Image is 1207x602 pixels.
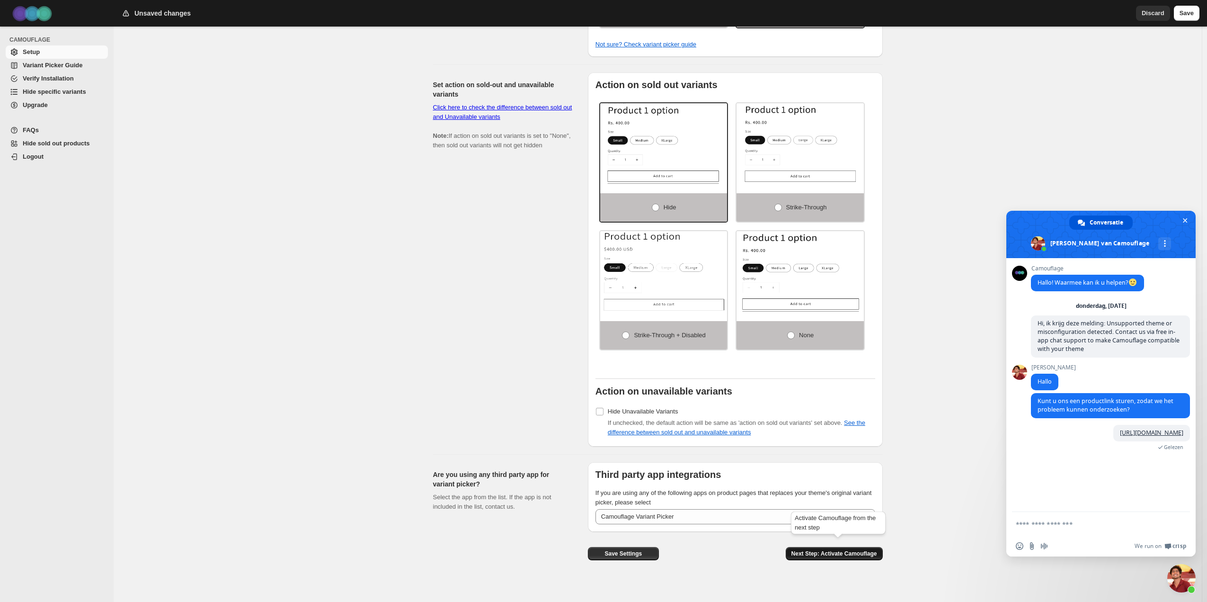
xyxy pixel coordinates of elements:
[134,9,191,18] h2: Unsaved changes
[634,332,705,339] span: Strike-through + Disabled
[600,231,728,312] img: Strike-through + Disabled
[1076,303,1127,309] div: donderdag, [DATE]
[6,45,108,59] a: Setup
[791,550,877,557] span: Next Step: Activate Camouflage
[799,332,814,339] span: None
[6,59,108,72] a: Variant Picker Guide
[737,103,864,184] img: Strike-through
[23,101,48,108] span: Upgrade
[1038,377,1052,386] span: Hallo
[6,85,108,99] a: Hide specific variants
[23,88,86,95] span: Hide specific variants
[600,103,728,184] img: Hide
[1158,237,1171,250] div: Meer kanalen
[6,99,108,112] a: Upgrade
[433,80,573,99] h2: Set action on sold-out and unavailable variants
[23,62,82,69] span: Variant Picker Guide
[6,137,108,150] a: Hide sold out products
[786,547,883,560] button: Next Step: Activate Camouflage
[595,386,732,396] b: Action on unavailable variants
[1038,397,1173,413] span: Kunt u ons een productlink sturen, zodat we het probleem kunnen onderzoeken?
[433,104,572,149] span: If action on sold out variants is set to "None", then sold out variants will not get hidden
[1038,279,1137,287] span: Hallo! Waarmee kan ik u helpen?
[23,126,39,134] span: FAQs
[1031,364,1076,371] span: [PERSON_NAME]
[23,75,74,82] span: Verify Installation
[786,204,827,211] span: Strike-through
[1040,542,1048,550] span: Audiobericht opnemen
[1038,319,1180,353] span: Hi, ik krijg deze melding: Unsupported theme or misconfiguration detected. Contact us via free in...
[595,41,696,48] a: Not sure? Check variant picker guide
[23,153,44,160] span: Logout
[604,550,642,557] span: Save Settings
[6,150,108,163] a: Logout
[737,231,864,312] img: None
[433,470,573,489] h2: Are you using any third party app for variant picker?
[1136,6,1170,21] button: Discard
[23,48,40,55] span: Setup
[1164,444,1183,450] span: Gelezen
[608,419,865,436] span: If unchecked, the default action will be same as 'action on sold out variants' set above.
[1172,542,1186,550] span: Crisp
[6,72,108,85] a: Verify Installation
[1142,9,1164,18] span: Discard
[23,140,90,147] span: Hide sold out products
[9,36,109,44] span: CAMOUFLAGE
[1180,9,1194,18] span: Save
[433,132,449,139] b: Note:
[1120,429,1183,437] a: [URL][DOMAIN_NAME]
[588,547,659,560] button: Save Settings
[1031,265,1144,272] span: Camouflage
[595,80,718,90] b: Action on sold out variants
[6,124,108,137] a: FAQs
[608,408,678,415] span: Hide Unavailable Variants
[664,204,676,211] span: Hide
[1016,542,1023,550] span: Emoji invoegen
[433,494,551,510] span: Select the app from the list. If the app is not included in the list, contact us.
[1174,6,1199,21] button: Save
[1028,542,1036,550] span: Stuur een bestand
[1069,216,1133,230] div: Conversatie
[1016,520,1165,529] textarea: Typ een bericht...
[1090,216,1123,230] span: Conversatie
[595,489,872,506] span: If you are using any of the following apps on product pages that replaces your theme's original v...
[1180,216,1190,225] span: Chat sluiten
[433,104,572,120] a: Click here to check the difference between sold out and Unavailable variants
[1135,542,1186,550] a: We run onCrisp
[1135,542,1162,550] span: We run on
[1167,564,1196,593] div: Chat sluiten
[595,469,721,480] b: Third party app integrations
